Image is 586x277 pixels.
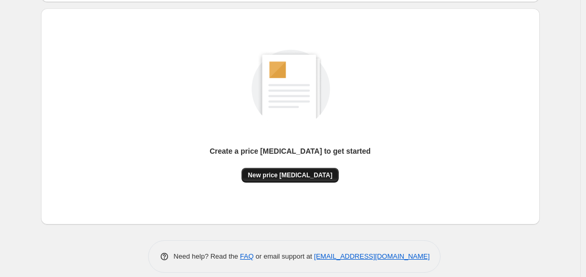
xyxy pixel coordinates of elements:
[314,252,430,260] a: [EMAIL_ADDRESS][DOMAIN_NAME]
[240,252,254,260] a: FAQ
[210,146,371,156] p: Create a price [MEDICAL_DATA] to get started
[242,168,339,183] button: New price [MEDICAL_DATA]
[254,252,314,260] span: or email support at
[174,252,240,260] span: Need help? Read the
[248,171,332,179] span: New price [MEDICAL_DATA]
